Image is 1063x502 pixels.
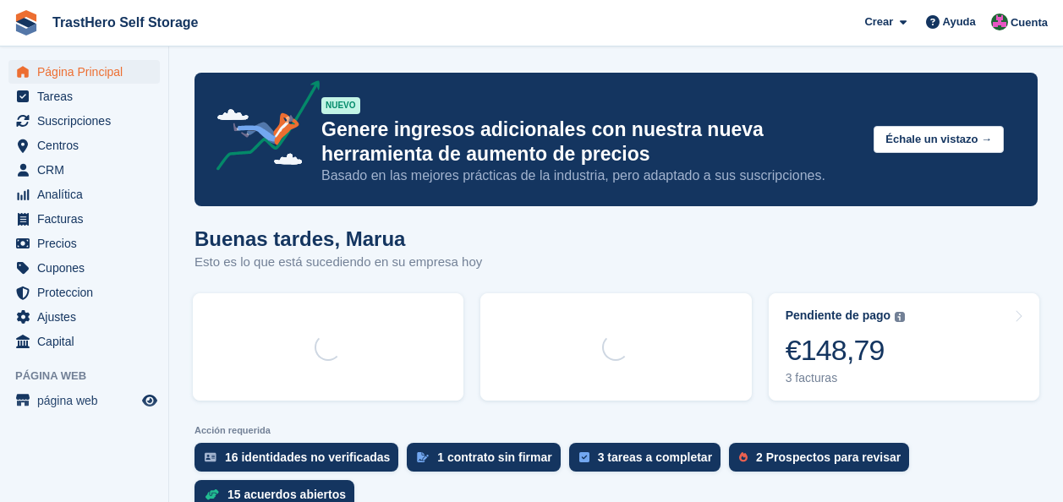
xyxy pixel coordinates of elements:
[786,333,905,368] div: €148,79
[598,450,712,464] div: 3 tareas a completar
[895,312,905,322] img: icon-info-grey-7440780725fd019a000dd9b08b2336e03edf1995a4989e88bcd33f0948082b44.svg
[37,232,139,255] span: Precios
[8,330,160,353] a: menu
[37,158,139,182] span: CRM
[8,85,160,108] a: menu
[37,85,139,108] span: Tareas
[37,389,139,412] span: página web
[37,256,139,280] span: Cupones
[8,305,160,329] a: menu
[729,443,918,480] a: 2 Prospectos para revisar
[37,207,139,231] span: Facturas
[786,308,890,323] div: Pendiente de pago
[407,443,568,480] a: 1 contrato sin firmar
[227,488,346,501] div: 15 acuerdos abiertos
[37,134,139,157] span: Centros
[8,109,160,133] a: menu
[321,166,860,185] p: Basado en las mejores prácticas de la industria, pero adaptado a sus suscripciones.
[1011,14,1048,31] span: Cuenta
[321,97,360,114] div: NUEVO
[15,368,168,385] span: Página web
[37,281,139,304] span: Proteccion
[864,14,893,30] span: Crear
[195,443,407,480] a: 16 identidades no verificadas
[205,452,216,462] img: verify_identity-adf6edd0f0f0b5bbfe63781bf79b02c33cf7c696d77639b501bdc392416b5a36.svg
[769,293,1039,401] a: Pendiente de pago €148,79 3 facturas
[8,183,160,206] a: menu
[8,60,160,84] a: menu
[8,134,160,157] a: menu
[8,158,160,182] a: menu
[140,390,160,411] a: Vista previa de la tienda
[37,183,139,206] span: Analítica
[8,207,160,231] a: menu
[8,389,160,412] a: menú
[991,14,1008,30] img: Marua Grioui
[437,450,551,464] div: 1 contrato sin firmar
[14,10,39,35] img: stora-icon-8386f47178a22dfd0bd8f6a31ec36ba5ce8667c1dd55bd0f319d3a0aa187defe.svg
[225,450,390,464] div: 16 identidades no verificadas
[37,330,139,353] span: Capital
[46,8,205,36] a: TrastHero Self Storage
[739,452,748,462] img: prospect-51fa495bee0391a8d652442698ab0144808aea92771e9ea1ae160a38d050c398.svg
[37,60,139,84] span: Página Principal
[195,425,1038,436] p: Acción requerida
[37,109,139,133] span: Suscripciones
[321,117,860,166] p: Genere ingresos adicionales con nuestra nueva herramienta de aumento de precios
[8,281,160,304] a: menu
[8,232,160,255] a: menu
[195,253,482,272] p: Esto es lo que está sucediendo en su empresa hoy
[37,305,139,329] span: Ajustes
[579,452,589,462] img: task-75834270c22a3079a89374b754ae025e5fb1db73e45f91037f5363f120a921f8.svg
[943,14,976,30] span: Ayuda
[195,227,482,250] h1: Buenas tardes, Marua
[569,443,729,480] a: 3 tareas a completar
[202,80,321,177] img: price-adjustments-announcement-icon-8257ccfd72463d97f412b2fc003d46551f7dbcb40ab6d574587a9cd5c0d94...
[8,256,160,280] a: menu
[756,450,901,464] div: 2 Prospectos para revisar
[874,126,1004,154] button: Échale un vistazo →
[205,488,219,500] img: deal-1b604bf984904fb50ccaf53a9ad4b4a5d6e5aea283cecdc64d6e3604feb123c2.svg
[786,371,905,385] div: 3 facturas
[417,452,429,462] img: contract_signature_icon-13c848040528278c33f63329250d36e43548de30e8caae1d1a13099fd9432cc5.svg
